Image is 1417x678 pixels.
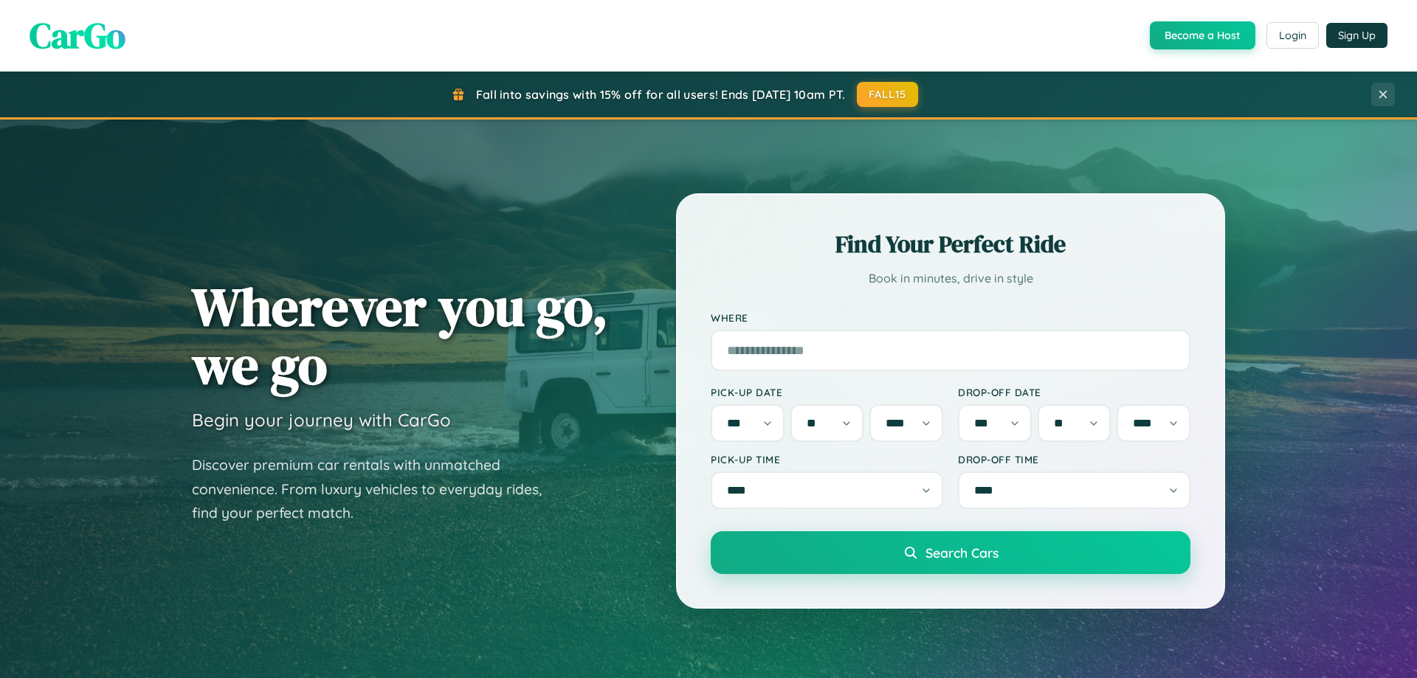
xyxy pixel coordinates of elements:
label: Where [711,311,1190,324]
span: Search Cars [925,544,999,561]
label: Pick-up Time [711,453,943,466]
p: Discover premium car rentals with unmatched convenience. From luxury vehicles to everyday rides, ... [192,453,561,525]
span: Fall into savings with 15% off for all users! Ends [DATE] 10am PT. [476,87,846,102]
label: Pick-up Date [711,386,943,398]
button: Search Cars [711,531,1190,574]
span: CarGo [30,11,125,60]
label: Drop-off Time [958,453,1190,466]
label: Drop-off Date [958,386,1190,398]
button: Login [1266,22,1319,49]
h1: Wherever you go, we go [192,277,608,394]
button: Sign Up [1326,23,1387,48]
h2: Find Your Perfect Ride [711,228,1190,260]
p: Book in minutes, drive in style [711,268,1190,289]
h3: Begin your journey with CarGo [192,409,451,431]
button: FALL15 [857,82,919,107]
button: Become a Host [1150,21,1255,49]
